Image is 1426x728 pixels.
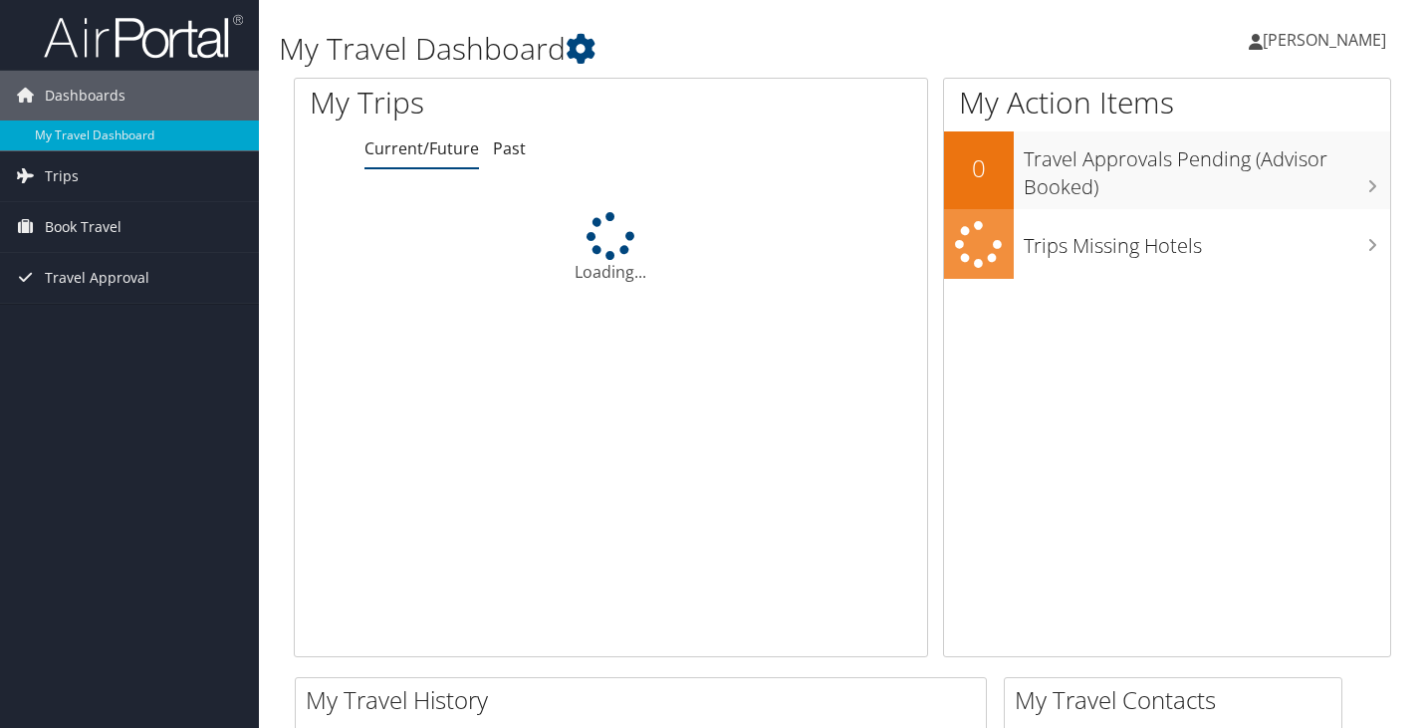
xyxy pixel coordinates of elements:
a: [PERSON_NAME] [1249,10,1406,70]
h3: Trips Missing Hotels [1024,222,1390,260]
img: airportal-logo.png [44,13,243,60]
h1: My Travel Dashboard [279,28,1031,70]
h1: My Action Items [944,82,1390,123]
span: Dashboards [45,71,125,121]
span: Trips [45,151,79,201]
h1: My Trips [310,82,648,123]
h3: Travel Approvals Pending (Advisor Booked) [1024,135,1390,201]
div: Loading... [295,212,927,284]
span: [PERSON_NAME] [1263,29,1386,51]
span: Book Travel [45,202,121,252]
a: Trips Missing Hotels [944,209,1390,280]
h2: My Travel History [306,683,986,717]
h2: 0 [944,151,1014,185]
h2: My Travel Contacts [1015,683,1341,717]
a: Past [493,137,526,159]
a: 0Travel Approvals Pending (Advisor Booked) [944,131,1390,208]
span: Travel Approval [45,253,149,303]
a: Current/Future [364,137,479,159]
